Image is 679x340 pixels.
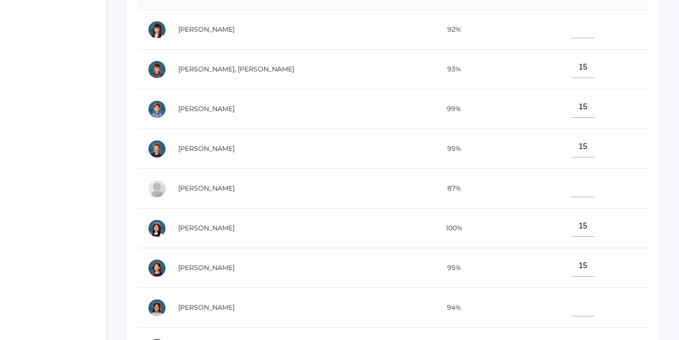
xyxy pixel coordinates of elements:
td: 100% [390,209,511,248]
td: 94% [390,288,511,328]
div: Dustin Laubacher [148,100,166,119]
td: 95% [390,129,511,169]
div: Penelope Mesick [148,219,166,238]
div: Jackson Kilian [148,60,166,79]
a: [PERSON_NAME] [178,224,235,232]
td: 87% [390,169,511,209]
td: 99% [390,89,511,129]
td: 92% [390,10,511,50]
td: 95% [390,248,511,288]
div: Idella Long [148,139,166,158]
div: Francisco Lopez [148,179,166,198]
a: [PERSON_NAME], [PERSON_NAME] [178,65,294,73]
div: Hensley Pedersen [148,259,166,278]
a: [PERSON_NAME] [178,105,235,113]
div: Atziri Hernandez [148,20,166,39]
div: Leahmarie Rillo [148,298,166,317]
a: [PERSON_NAME] [178,303,235,312]
a: [PERSON_NAME] [178,144,235,153]
a: [PERSON_NAME] [178,25,235,34]
a: [PERSON_NAME] [178,263,235,272]
a: [PERSON_NAME] [178,184,235,192]
td: 93% [390,50,511,89]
